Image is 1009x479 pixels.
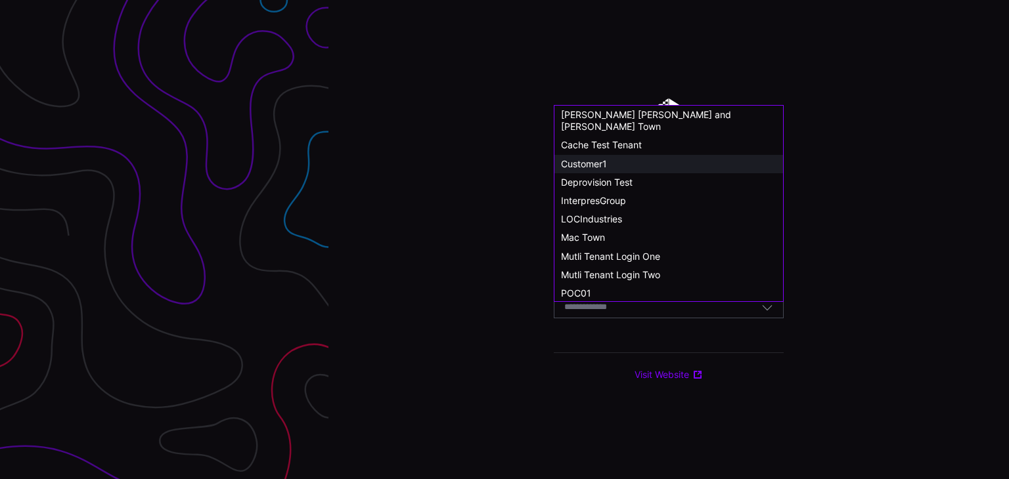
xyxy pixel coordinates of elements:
[561,139,642,150] span: Cache Test Tenant
[561,177,633,188] span: Deprovision Test
[561,213,622,224] span: LOCIndustries
[561,109,734,132] span: [PERSON_NAME] [PERSON_NAME] and [PERSON_NAME] Town
[561,232,605,243] span: Mac Town
[561,251,660,262] span: Mutli Tenant Login One
[761,301,773,313] button: Toggle options menu
[561,195,626,206] span: InterpresGroup
[561,287,591,299] span: POC01
[561,269,660,280] span: Mutli Tenant Login Two
[635,369,703,381] a: Visit Website
[561,158,607,169] span: Customer1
